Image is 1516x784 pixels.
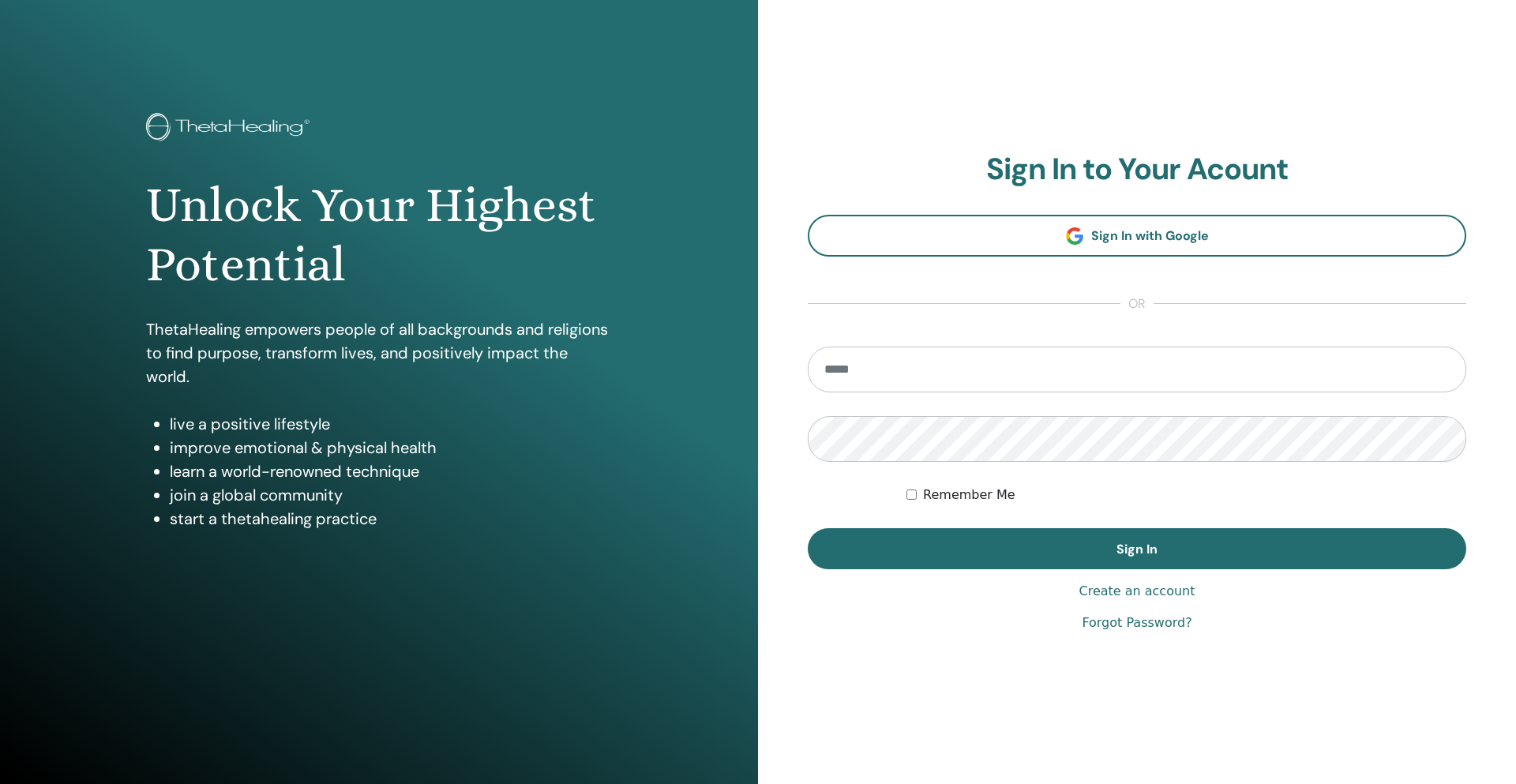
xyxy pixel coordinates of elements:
li: live a positive lifestyle [170,412,612,436]
li: join a global community [170,483,612,507]
span: or [1120,294,1154,313]
label: Remember Me [923,486,1015,505]
p: ThetaHealing empowers people of all backgrounds and religions to find purpose, transform lives, a... [146,317,612,388]
a: Forgot Password? [1082,613,1191,632]
h1: Unlock Your Highest Potential [146,176,612,294]
li: learn a world-renowned technique [170,460,612,483]
button: Sign In [808,528,1466,569]
a: Sign In with Google [808,215,1466,257]
h2: Sign In to Your Acount [808,152,1466,188]
span: Sign In [1116,541,1158,557]
li: improve emotional & physical health [170,436,612,460]
div: Keep me authenticated indefinitely or until I manually logout [906,486,1466,505]
span: Sign In with Google [1091,227,1209,244]
li: start a thetahealing practice [170,507,612,531]
a: Create an account [1079,582,1195,601]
